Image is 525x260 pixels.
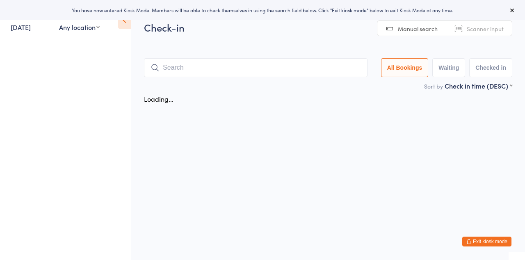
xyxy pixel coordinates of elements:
div: Loading... [144,94,173,103]
div: Any location [59,23,100,32]
span: Manual search [398,25,438,33]
input: Search [144,58,367,77]
button: All Bookings [381,58,429,77]
h2: Check-in [144,21,512,34]
a: [DATE] [11,23,31,32]
span: Scanner input [467,25,504,33]
button: Exit kiosk mode [462,237,511,246]
label: Sort by [424,82,443,90]
div: You have now entered Kiosk Mode. Members will be able to check themselves in using the search fie... [13,7,512,14]
button: Waiting [432,58,465,77]
div: Check in time (DESC) [445,81,512,90]
button: Checked in [469,58,512,77]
